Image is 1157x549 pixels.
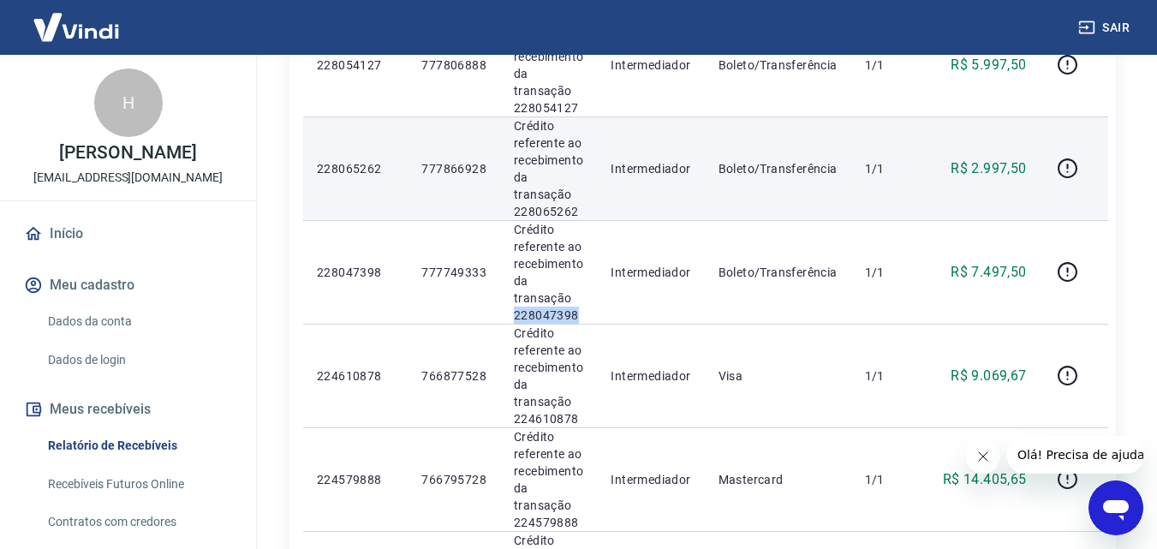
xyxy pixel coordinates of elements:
[514,14,583,116] p: Crédito referente ao recebimento da transação 228054127
[719,367,838,385] p: Visa
[94,69,163,137] div: H
[421,367,486,385] p: 766877528
[421,471,486,488] p: 766795728
[611,57,690,74] p: Intermediador
[611,264,690,281] p: Intermediador
[317,264,394,281] p: 228047398
[611,160,690,177] p: Intermediador
[611,471,690,488] p: Intermediador
[514,428,583,531] p: Crédito referente ao recebimento da transação 224579888
[719,57,838,74] p: Boleto/Transferência
[951,366,1026,386] p: R$ 9.069,67
[21,391,236,428] button: Meus recebíveis
[719,264,838,281] p: Boleto/Transferência
[59,144,196,162] p: [PERSON_NAME]
[21,215,236,253] a: Início
[41,428,236,463] a: Relatório de Recebíveis
[719,471,838,488] p: Mastercard
[317,160,394,177] p: 228065262
[421,264,486,281] p: 777749333
[41,467,236,502] a: Recebíveis Futuros Online
[421,57,486,74] p: 777806888
[865,471,915,488] p: 1/1
[41,304,236,339] a: Dados da conta
[611,367,690,385] p: Intermediador
[865,57,915,74] p: 1/1
[943,469,1027,490] p: R$ 14.405,65
[865,264,915,281] p: 1/1
[719,160,838,177] p: Boleto/Transferência
[421,160,486,177] p: 777866928
[1088,480,1143,535] iframe: Botão para abrir a janela de mensagens
[951,55,1026,75] p: R$ 5.997,50
[317,367,394,385] p: 224610878
[21,266,236,304] button: Meu cadastro
[1007,436,1143,474] iframe: Mensagem da empresa
[514,221,583,324] p: Crédito referente ao recebimento da transação 228047398
[514,325,583,427] p: Crédito referente ao recebimento da transação 224610878
[10,12,144,26] span: Olá! Precisa de ajuda?
[951,262,1026,283] p: R$ 7.497,50
[21,1,132,53] img: Vindi
[317,57,394,74] p: 228054127
[514,117,583,220] p: Crédito referente ao recebimento da transação 228065262
[41,504,236,540] a: Contratos com credores
[966,439,1000,474] iframe: Fechar mensagem
[317,471,394,488] p: 224579888
[865,160,915,177] p: 1/1
[865,367,915,385] p: 1/1
[33,169,223,187] p: [EMAIL_ADDRESS][DOMAIN_NAME]
[1075,12,1136,44] button: Sair
[951,158,1026,179] p: R$ 2.997,50
[41,343,236,378] a: Dados de login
